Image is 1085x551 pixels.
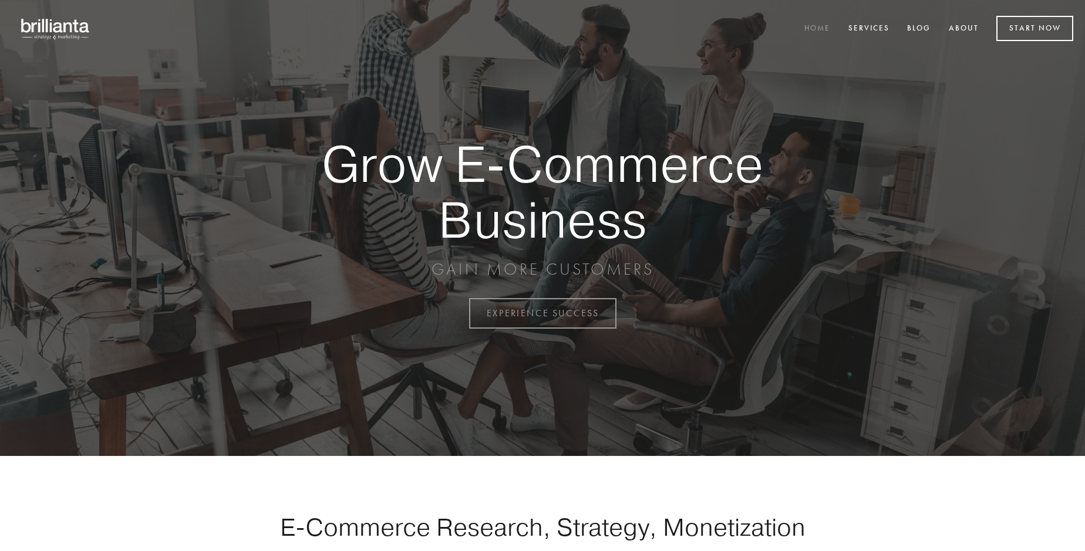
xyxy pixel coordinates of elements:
img: brillianta - research, strategy, marketing [12,12,100,46]
h1: E-Commerce Research, Strategy, Monetization [243,512,842,542]
a: Services [841,19,897,39]
a: EXPERIENCE SUCCESS [469,298,616,329]
a: Blog [899,19,938,39]
strong: Grow E-Commerce Business [281,136,804,247]
a: Home [797,19,838,39]
a: Start Now [996,16,1073,41]
p: GAIN MORE CUSTOMERS [281,259,804,280]
a: About [941,19,986,39]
